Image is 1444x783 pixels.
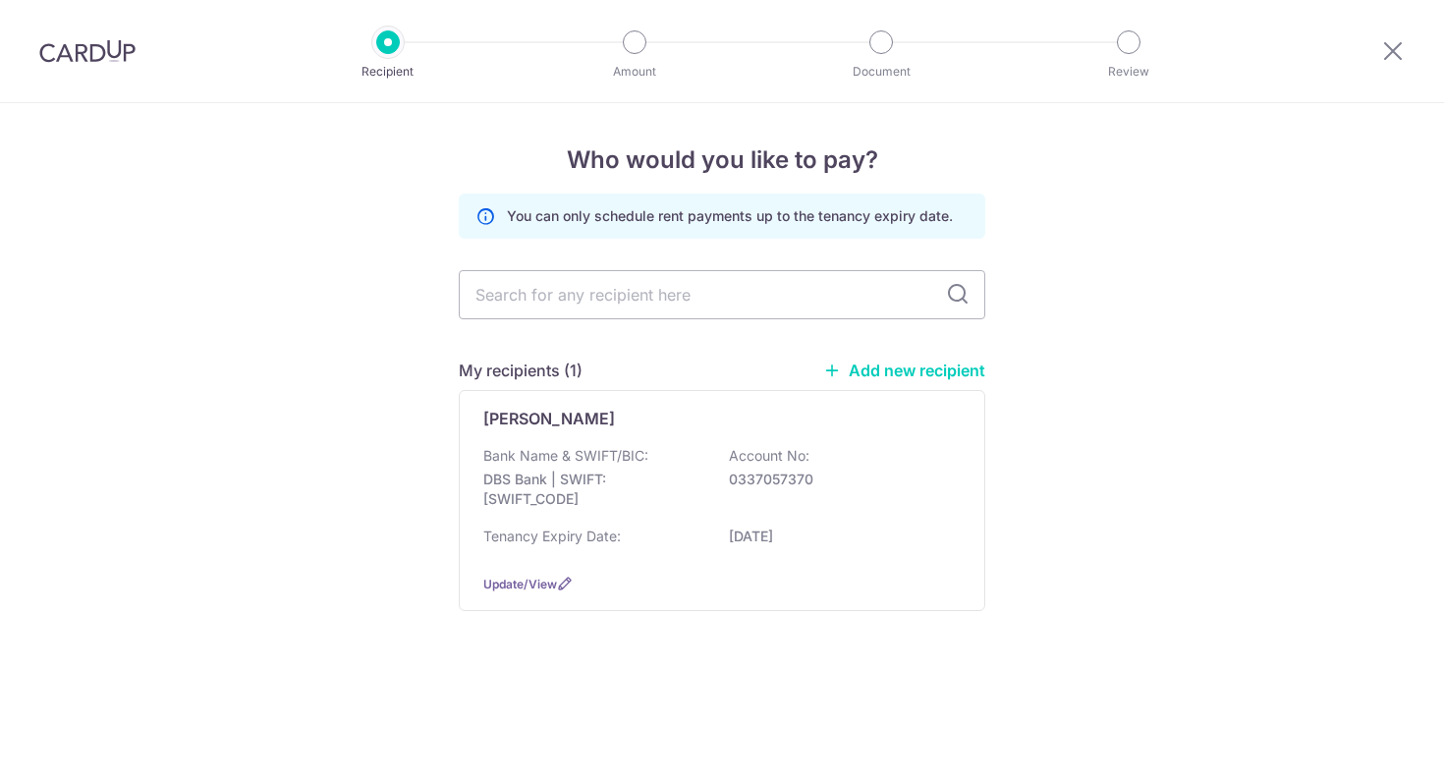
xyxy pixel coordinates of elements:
p: Bank Name & SWIFT/BIC: [483,446,648,466]
p: Tenancy Expiry Date: [483,527,621,546]
p: 0337057370 [729,470,949,489]
h5: My recipients (1) [459,359,583,382]
p: Document [808,62,954,82]
a: Add new recipient [823,361,985,380]
a: Update/View [483,577,557,591]
iframe: Opens a widget where you can find more information [1317,724,1424,773]
input: Search for any recipient here [459,270,985,319]
h4: Who would you like to pay? [459,142,985,178]
p: DBS Bank | SWIFT: [SWIFT_CODE] [483,470,703,509]
p: Recipient [315,62,461,82]
p: [DATE] [729,527,949,546]
p: Account No: [729,446,809,466]
p: Review [1056,62,1201,82]
p: Amount [562,62,707,82]
p: [PERSON_NAME] [483,407,615,430]
img: CardUp [39,39,136,63]
p: You can only schedule rent payments up to the tenancy expiry date. [507,206,953,226]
